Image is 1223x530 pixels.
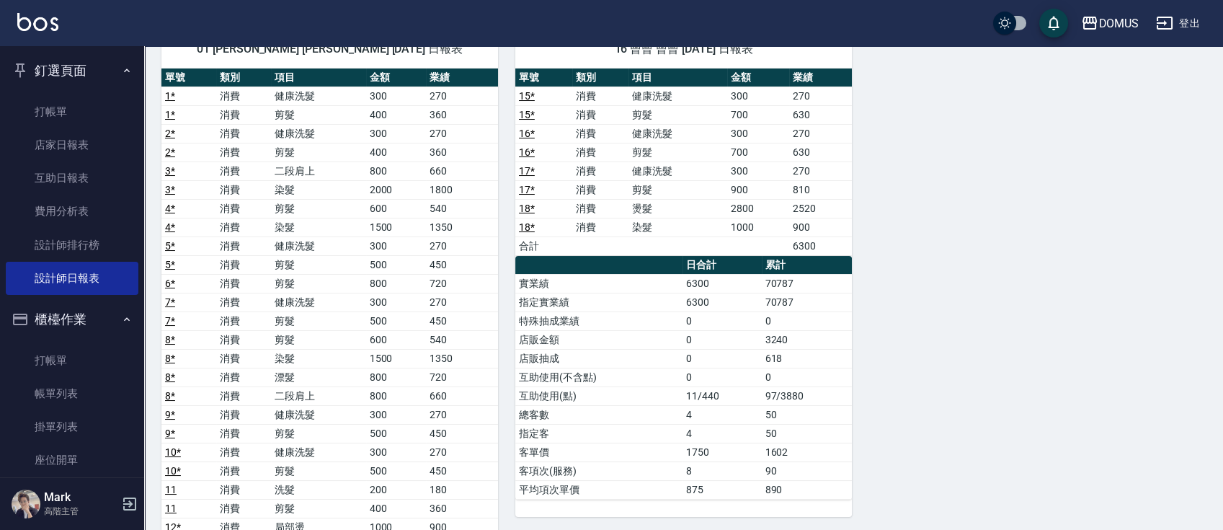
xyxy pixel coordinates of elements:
td: 270 [426,443,498,461]
td: 消費 [572,143,629,162]
td: 指定客 [515,424,682,443]
td: 450 [426,255,498,274]
td: 300 [727,162,790,180]
td: 0 [682,312,762,330]
td: 消費 [216,405,271,424]
td: 消費 [216,368,271,387]
th: 日合計 [682,256,762,275]
td: 健康洗髮 [628,162,726,180]
td: 270 [426,405,498,424]
td: 消費 [572,124,629,143]
td: 消費 [572,105,629,124]
td: 1350 [426,349,498,368]
th: 單號 [161,69,216,87]
td: 消費 [216,330,271,349]
td: 660 [426,162,498,180]
img: Logo [17,13,58,31]
td: 300 [727,124,790,143]
td: 消費 [216,237,271,255]
td: 810 [789,180,852,199]
td: 800 [366,162,427,180]
h5: Mark [44,490,117,505]
td: 1602 [762,443,852,461]
td: 剪髮 [271,105,366,124]
td: 消費 [216,162,271,180]
td: 270 [789,124,852,143]
td: 消費 [572,162,629,180]
td: 6300 [682,274,762,293]
td: 360 [426,143,498,162]
button: 登出 [1150,10,1206,37]
td: 540 [426,199,498,218]
td: 6300 [682,293,762,312]
td: 270 [426,87,498,105]
th: 業績 [789,69,852,87]
td: 1750 [682,443,762,461]
th: 類別 [572,69,629,87]
td: 630 [789,143,852,162]
td: 互助使用(不含點) [515,368,682,387]
td: 染髮 [628,218,726,237]
a: 設計師日報表 [6,262,138,295]
td: 450 [426,312,498,330]
td: 720 [426,274,498,293]
td: 270 [789,87,852,105]
td: 600 [366,330,427,349]
td: 270 [426,124,498,143]
td: 消費 [572,87,629,105]
td: 剪髮 [628,143,726,162]
td: 剪髮 [271,424,366,443]
td: 剪髮 [271,330,366,349]
td: 50 [762,405,852,424]
td: 客項次(服務) [515,461,682,480]
td: 630 [789,105,852,124]
td: 消費 [216,293,271,312]
td: 270 [789,162,852,180]
td: 890 [762,480,852,499]
td: 4 [682,405,762,424]
td: 700 [727,105,790,124]
td: 燙髮 [628,199,726,218]
td: 660 [426,387,498,405]
td: 1350 [426,218,498,237]
td: 染髮 [271,218,366,237]
td: 450 [426,424,498,443]
td: 健康洗髮 [628,87,726,105]
a: 費用分析表 [6,195,138,228]
td: 618 [762,349,852,368]
td: 4 [682,424,762,443]
td: 0 [682,349,762,368]
td: 平均項次單價 [515,480,682,499]
td: 健康洗髮 [271,443,366,461]
span: 16 曾曾 曾曾 [DATE] 日報表 [533,42,835,56]
td: 11/440 [682,387,762,405]
th: 單號 [515,69,572,87]
td: 消費 [216,143,271,162]
td: 消費 [216,424,271,443]
a: 設計師排行榜 [6,229,138,262]
th: 金額 [366,69,427,87]
td: 0 [762,312,852,330]
td: 450 [426,461,498,480]
td: 消費 [216,105,271,124]
td: 洗髮 [271,480,366,499]
td: 店販金額 [515,330,682,349]
td: 500 [366,312,427,330]
th: 累計 [762,256,852,275]
button: 釘選頁面 [6,52,138,89]
td: 消費 [572,180,629,199]
th: 項目 [628,69,726,87]
td: 消費 [216,312,271,330]
td: 270 [426,293,498,312]
table: a dense table [515,256,852,500]
td: 健康洗髮 [271,237,366,255]
td: 消費 [572,199,629,218]
td: 500 [366,424,427,443]
th: 金額 [727,69,790,87]
td: 剪髮 [271,199,366,218]
td: 700 [727,143,790,162]
td: 900 [789,218,852,237]
td: 剪髮 [271,499,366,518]
a: 11 [165,484,177,495]
td: 實業績 [515,274,682,293]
